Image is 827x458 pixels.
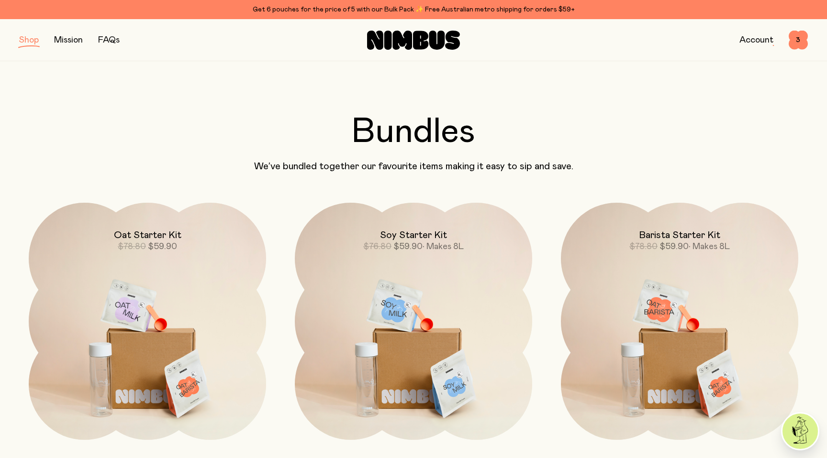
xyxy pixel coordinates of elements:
p: We’ve bundled together our favourite items making it easy to sip and save. [19,161,808,172]
span: $59.90 [148,242,177,251]
a: Account [739,36,773,44]
button: 3 [789,31,808,50]
a: Mission [54,36,83,44]
span: $59.90 [393,242,423,251]
h2: Barista Starter Kit [639,229,720,241]
h2: Bundles [19,115,808,149]
a: Soy Starter Kit$76.80$59.90• Makes 8L [295,203,532,440]
span: $78.80 [118,242,146,251]
div: Get 6 pouches for the price of 5 with our Bulk Pack ✨ Free Australian metro shipping for orders $59+ [19,4,808,15]
img: agent [782,414,818,449]
h2: Oat Starter Kit [114,229,181,241]
span: $59.90 [659,242,689,251]
span: $76.80 [363,242,391,251]
span: • Makes 8L [689,242,730,251]
span: • Makes 8L [423,242,464,251]
a: Oat Starter Kit$78.80$59.90 [29,203,266,440]
a: Barista Starter Kit$78.80$59.90• Makes 8L [561,203,798,440]
h2: Soy Starter Kit [380,229,447,241]
a: FAQs [98,36,120,44]
span: $78.80 [629,242,658,251]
